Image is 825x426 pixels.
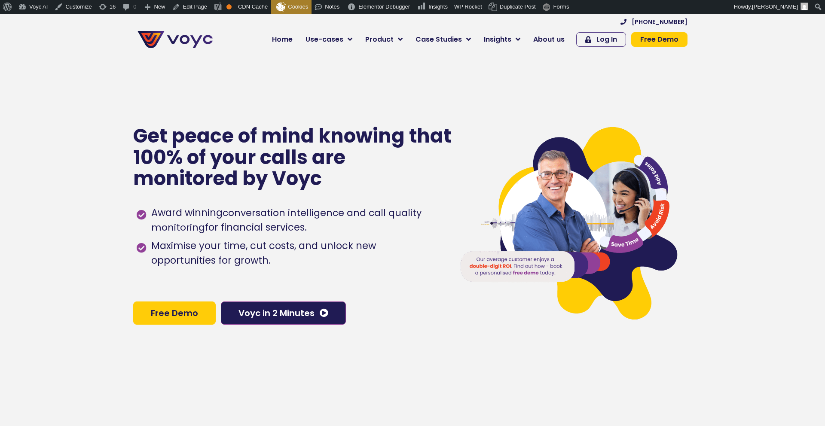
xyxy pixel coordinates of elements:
span: Free Demo [640,36,678,43]
a: About us [527,31,571,48]
span: Maximise your time, cut costs, and unlock new opportunities for growth. [149,239,443,268]
a: Free Demo [133,301,216,325]
span: Home [272,34,293,45]
a: Home [266,31,299,48]
span: Case Studies [416,34,462,45]
a: Voyc in 2 Minutes [221,301,346,325]
a: Log In [576,32,626,47]
a: Insights [477,31,527,48]
a: Case Studies [409,31,477,48]
span: About us [533,34,565,45]
a: Free Demo [631,32,687,47]
span: Log In [596,36,617,43]
h1: conversation intelligence and call quality monitoring [151,206,422,234]
span: Award winning for financial services. [149,206,443,235]
span: Product [365,34,394,45]
span: Use-cases [306,34,343,45]
a: [PHONE_NUMBER] [620,19,687,25]
span: Insights [484,34,511,45]
div: OK [226,4,232,9]
a: Product [359,31,409,48]
p: Get peace of mind knowing that 100% of your calls are monitored by Voyc [133,125,452,189]
img: voyc-full-logo [137,31,213,48]
span: Voyc in 2 Minutes [238,309,315,317]
span: Free Demo [151,309,198,317]
span: [PHONE_NUMBER] [632,19,687,25]
span: [PERSON_NAME] [752,3,798,10]
a: Use-cases [299,31,359,48]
